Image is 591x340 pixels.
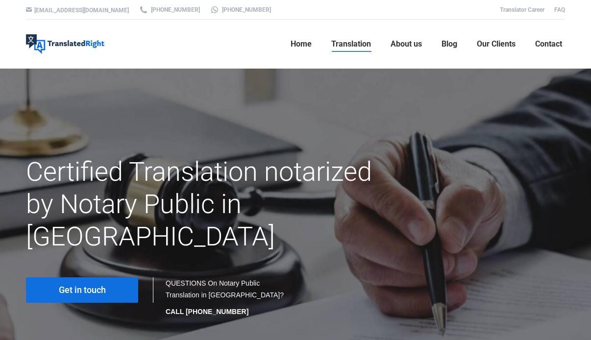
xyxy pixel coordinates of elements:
[166,277,286,317] div: QUESTIONS On Notary Public Translation in [GEOGRAPHIC_DATA]?
[210,5,271,14] a: [PHONE_NUMBER]
[139,5,200,14] a: [PHONE_NUMBER]
[291,39,312,49] span: Home
[26,277,138,303] a: Get in touch
[474,28,518,60] a: Our Clients
[328,28,374,60] a: Translation
[532,28,565,60] a: Contact
[59,285,106,295] span: Get in touch
[331,39,371,49] span: Translation
[500,6,544,13] a: Translator Career
[535,39,562,49] span: Contact
[26,156,380,253] h1: Certified Translation notarized by Notary Public in [GEOGRAPHIC_DATA]
[391,39,422,49] span: About us
[442,39,457,49] span: Blog
[388,28,425,60] a: About us
[34,7,129,14] a: [EMAIL_ADDRESS][DOMAIN_NAME]
[439,28,460,60] a: Blog
[554,6,565,13] a: FAQ
[166,308,248,316] strong: CALL [PHONE_NUMBER]
[288,28,315,60] a: Home
[26,34,104,54] img: Translated Right
[477,39,516,49] span: Our Clients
